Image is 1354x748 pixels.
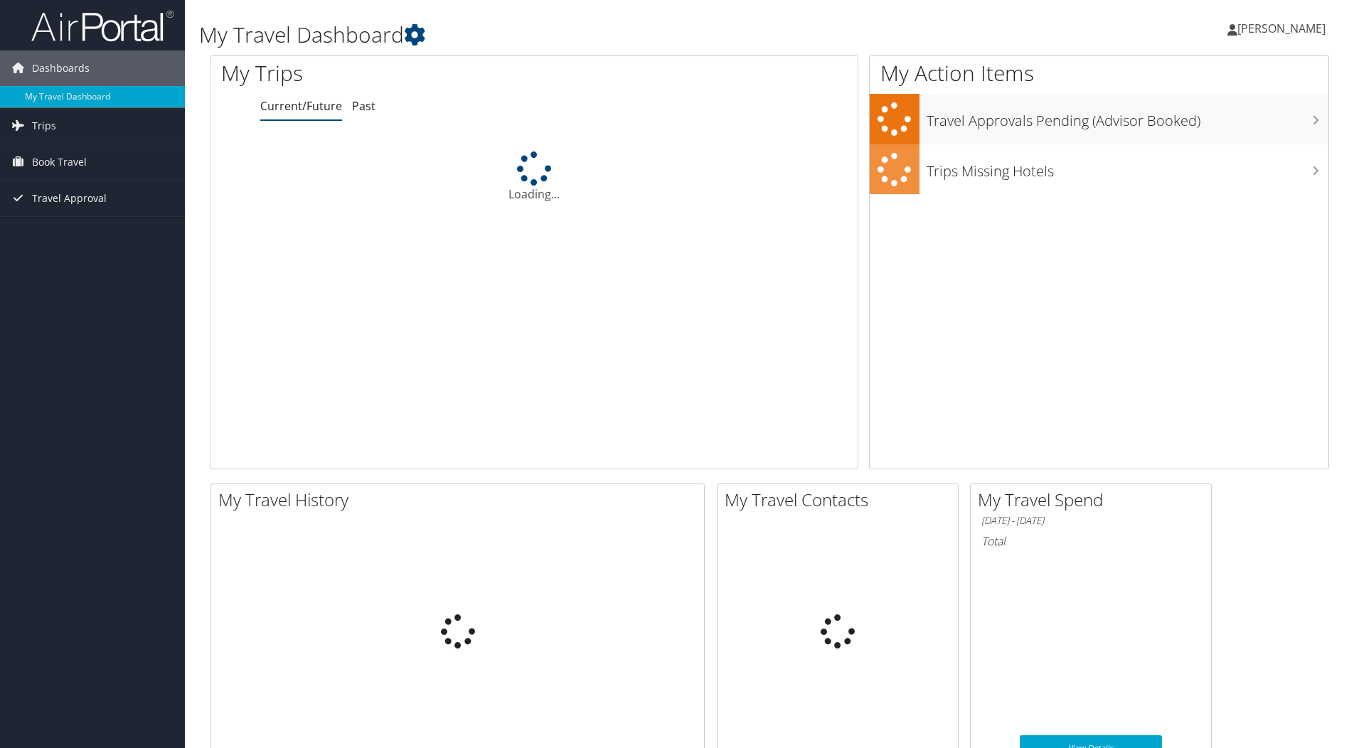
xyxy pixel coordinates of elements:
[210,151,858,203] div: Loading...
[1227,7,1340,50] a: [PERSON_NAME]
[870,144,1328,195] a: Trips Missing Hotels
[260,98,342,114] a: Current/Future
[870,58,1328,88] h1: My Action Items
[981,533,1200,549] h6: Total
[199,20,959,50] h1: My Travel Dashboard
[32,181,107,216] span: Travel Approval
[978,488,1211,512] h2: My Travel Spend
[221,58,577,88] h1: My Trips
[927,104,1328,131] h3: Travel Approvals Pending (Advisor Booked)
[32,144,87,180] span: Book Travel
[31,9,174,43] img: airportal-logo.png
[725,488,958,512] h2: My Travel Contacts
[870,94,1328,144] a: Travel Approvals Pending (Advisor Booked)
[32,108,56,144] span: Trips
[218,488,704,512] h2: My Travel History
[32,50,90,86] span: Dashboards
[352,98,375,114] a: Past
[981,514,1200,528] h6: [DATE] - [DATE]
[1237,21,1326,36] span: [PERSON_NAME]
[927,154,1328,181] h3: Trips Missing Hotels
